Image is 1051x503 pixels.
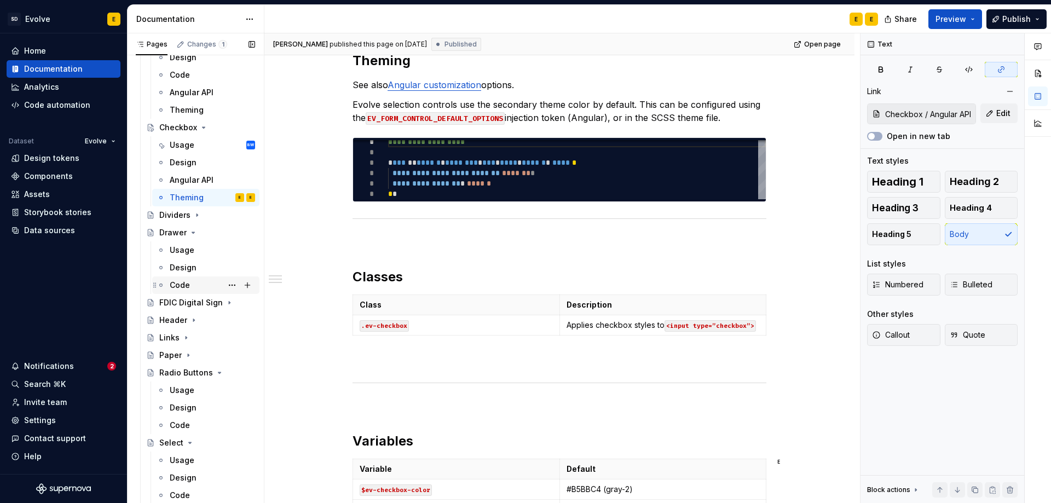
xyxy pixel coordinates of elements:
[152,171,259,189] a: Angular API
[945,324,1018,346] button: Quote
[867,155,909,166] div: Text styles
[152,154,259,171] a: Design
[928,9,982,29] button: Preview
[142,311,259,329] a: Header
[388,79,481,90] a: Angular customization
[353,78,766,91] p: See also options.
[950,279,992,290] span: Bulleted
[152,259,259,276] a: Design
[142,119,259,136] a: Checkbox
[7,357,120,375] button: Notifications2
[170,262,197,273] div: Design
[2,7,125,31] button: SDEvolveE
[567,320,760,331] p: Applies checkbox styles to
[945,171,1018,193] button: Heading 2
[7,204,120,221] a: Storybook stories
[7,448,120,465] button: Help
[950,203,992,213] span: Heading 4
[360,299,553,310] p: Class
[159,227,187,238] div: Drawer
[142,434,259,452] a: Select
[360,484,432,496] code: $ev-checkbox-color
[159,437,183,448] div: Select
[152,399,259,417] a: Design
[142,294,259,311] a: FDIC Digital Sign
[152,381,259,399] a: Usage
[980,103,1018,123] button: Edit
[7,78,120,96] a: Analytics
[7,149,120,167] a: Design tokens
[24,361,74,372] div: Notifications
[170,472,197,483] div: Design
[170,52,197,63] div: Design
[142,224,259,241] a: Drawer
[170,87,213,98] div: Angular API
[360,320,409,332] code: .ev-checkbox
[7,186,120,203] a: Assets
[330,40,427,49] div: published this page on [DATE]
[867,324,940,346] button: Callout
[7,412,120,429] a: Settings
[159,350,182,361] div: Paper
[867,86,881,97] div: Link
[136,40,168,49] div: Pages
[24,63,83,74] div: Documentation
[136,14,240,25] div: Documentation
[9,137,34,146] div: Dataset
[159,210,190,221] div: Dividers
[1002,14,1031,25] span: Publish
[872,176,923,187] span: Heading 1
[142,364,259,381] a: Radio Buttons
[867,309,914,320] div: Other styles
[567,484,760,495] p: #B5BBC4 (gray-2)
[152,49,259,66] a: Design
[142,346,259,364] a: Paper
[142,329,259,346] a: Links
[867,482,920,498] div: Block actions
[7,96,120,114] a: Code automation
[170,192,204,203] div: Theming
[360,464,553,475] p: Variable
[239,192,241,203] div: E
[24,433,86,444] div: Contact support
[24,207,91,218] div: Storybook stories
[25,14,50,25] div: Evolve
[444,40,477,49] span: Published
[872,229,911,240] span: Heading 5
[24,415,56,426] div: Settings
[170,70,190,80] div: Code
[945,197,1018,219] button: Heading 4
[159,297,223,308] div: FDIC Digital Sign
[36,483,91,494] svg: Supernova Logo
[24,397,67,408] div: Invite team
[152,136,259,154] a: UsageBW
[24,82,59,92] div: Analytics
[24,379,66,390] div: Search ⌘K
[152,276,259,294] a: Code
[7,167,120,185] a: Components
[996,108,1010,119] span: Edit
[867,274,940,296] button: Numbered
[159,315,187,326] div: Header
[7,222,120,239] a: Data sources
[170,455,194,466] div: Usage
[872,279,923,290] span: Numbered
[24,171,73,182] div: Components
[24,225,75,236] div: Data sources
[24,189,50,200] div: Assets
[24,45,46,56] div: Home
[159,367,213,378] div: Radio Buttons
[24,451,42,462] div: Help
[867,258,906,269] div: List styles
[366,112,505,125] code: EV_FORM_CONTROL_DEFAULT_OPTIONS
[152,452,259,469] a: Usage
[867,223,940,245] button: Heading 5
[170,420,190,431] div: Code
[353,432,766,450] h2: Variables
[872,329,910,340] span: Callout
[894,14,917,25] span: Share
[170,385,194,396] div: Usage
[170,245,194,256] div: Usage
[247,140,254,151] div: BW
[273,40,328,49] span: [PERSON_NAME]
